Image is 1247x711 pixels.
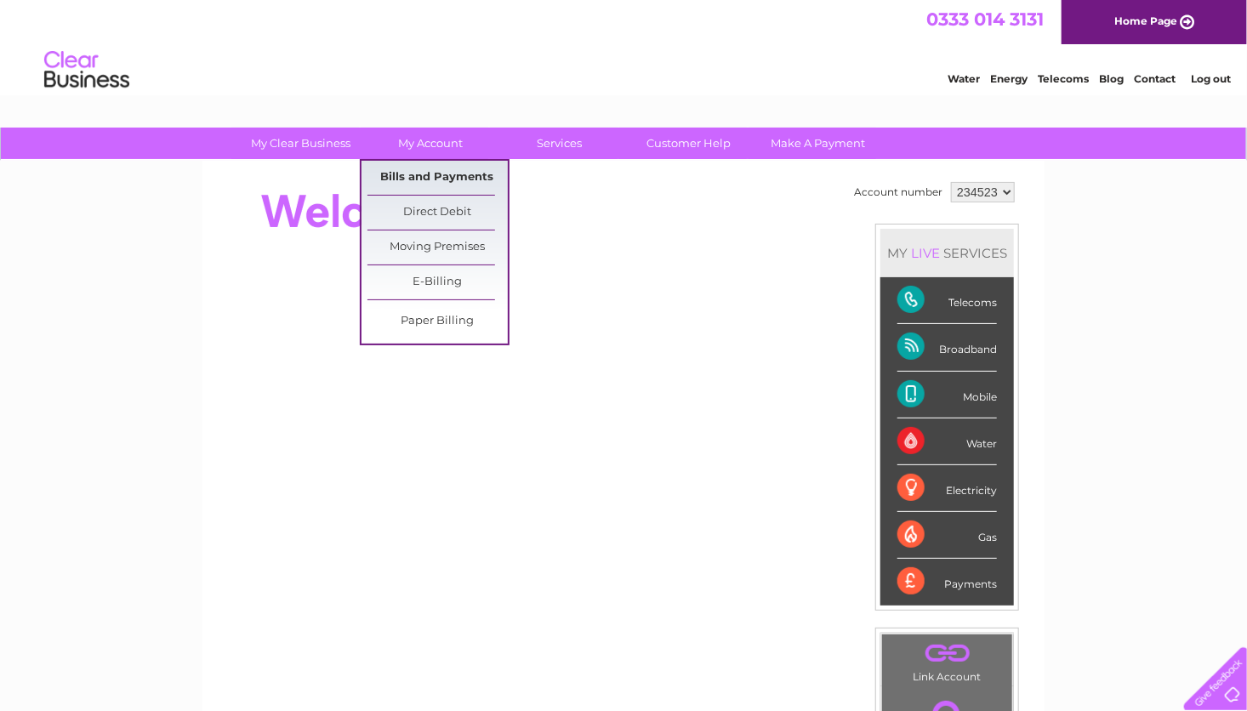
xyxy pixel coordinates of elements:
[948,72,980,85] a: Water
[1191,72,1231,85] a: Log out
[897,418,997,465] div: Water
[908,245,943,261] div: LIVE
[223,9,1027,82] div: Clear Business is a trading name of Verastar Limited (registered in [GEOGRAPHIC_DATA] No. 3667643...
[749,128,889,159] a: Make A Payment
[897,277,997,324] div: Telecoms
[367,196,508,230] a: Direct Debit
[490,128,630,159] a: Services
[367,265,508,299] a: E-Billing
[897,465,997,512] div: Electricity
[619,128,760,159] a: Customer Help
[361,128,501,159] a: My Account
[897,372,997,418] div: Mobile
[897,324,997,371] div: Broadband
[880,229,1014,277] div: MY SERVICES
[367,161,508,195] a: Bills and Payments
[367,230,508,264] a: Moving Premises
[367,304,508,338] a: Paper Billing
[43,44,130,96] img: logo.png
[886,639,1008,668] a: .
[850,178,947,207] td: Account number
[990,72,1028,85] a: Energy
[897,512,997,559] div: Gas
[231,128,372,159] a: My Clear Business
[1038,72,1089,85] a: Telecoms
[926,9,1044,30] a: 0333 014 3131
[881,634,1013,687] td: Link Account
[1099,72,1124,85] a: Blog
[897,559,997,605] div: Payments
[1134,72,1176,85] a: Contact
